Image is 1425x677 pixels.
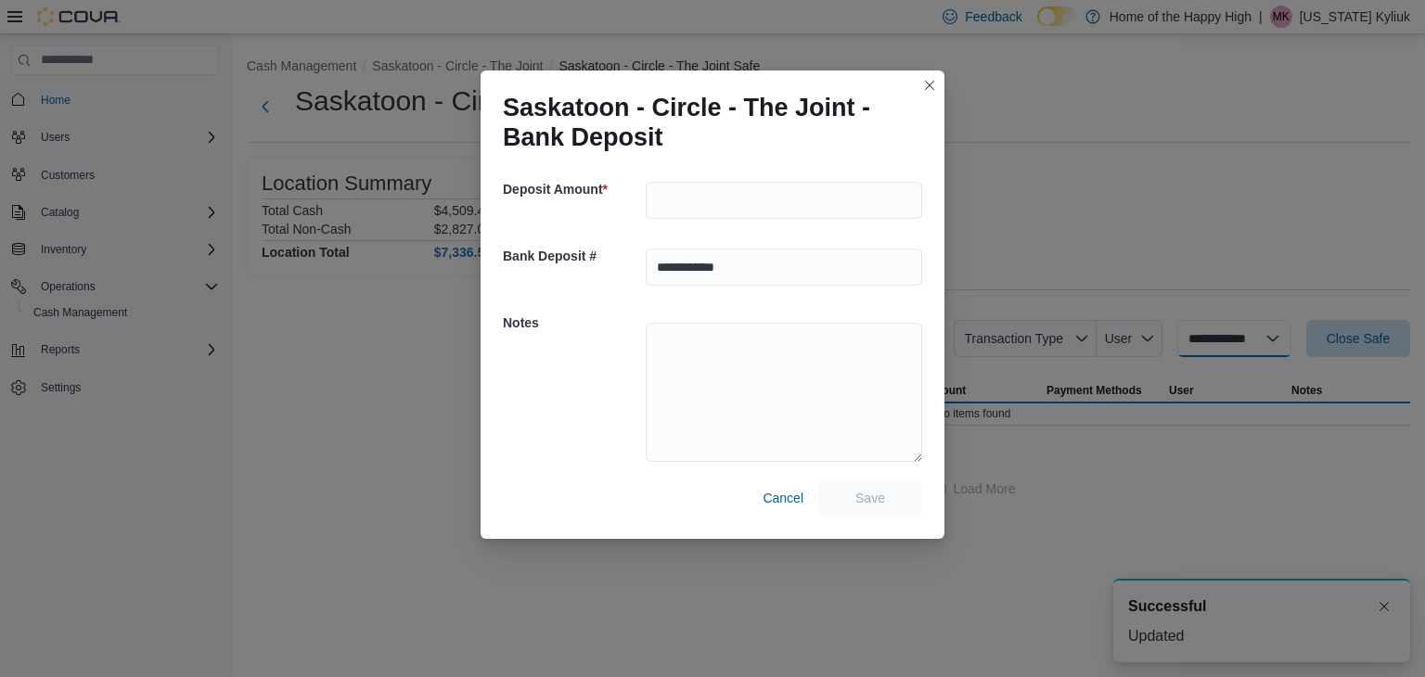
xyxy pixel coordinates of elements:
h5: Deposit Amount [503,171,642,208]
h5: Bank Deposit # [503,237,642,275]
button: Save [818,479,922,517]
button: Closes this modal window [918,74,941,96]
span: Save [855,489,885,507]
h5: Notes [503,304,642,341]
button: Cancel [755,479,811,517]
span: Cancel [763,489,803,507]
h1: Saskatoon - Circle - The Joint - Bank Deposit [503,93,907,152]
